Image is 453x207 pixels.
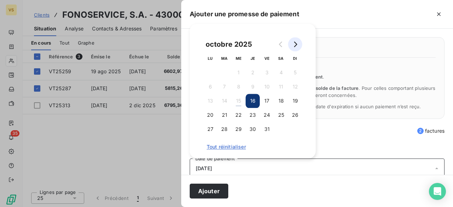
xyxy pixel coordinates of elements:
span: factures [417,127,445,134]
button: 19 [288,94,302,108]
th: lundi [203,51,217,65]
button: 17 [260,94,274,108]
button: 21 [217,108,231,122]
button: 24 [260,108,274,122]
button: 16 [246,94,260,108]
button: 18 [274,94,288,108]
span: [DATE] [196,166,212,171]
th: vendredi [260,51,274,65]
button: 10 [260,80,274,94]
th: mardi [217,51,231,65]
span: La promesse de paiement couvre . Pour celles comportant plusieurs échéances, seules les échéances... [207,85,436,98]
button: 8 [231,80,246,94]
th: samedi [274,51,288,65]
button: 29 [231,122,246,136]
button: 23 [246,108,260,122]
button: 25 [274,108,288,122]
button: 22 [231,108,246,122]
button: 13 [203,94,217,108]
button: 7 [217,80,231,94]
button: 27 [203,122,217,136]
button: 9 [246,80,260,94]
h5: Ajouter une promesse de paiement [190,9,299,19]
button: 28 [217,122,231,136]
button: Go to previous month [274,37,288,51]
button: 2 [246,65,260,80]
button: 31 [260,122,274,136]
button: 6 [203,80,217,94]
button: 30 [246,122,260,136]
span: 2 [417,128,424,134]
span: l’ensemble du solde de la facture [282,85,359,91]
button: 15 [231,94,246,108]
button: 14 [217,94,231,108]
button: 3 [260,65,274,80]
span: Tout réinitialiser [207,144,299,150]
button: 12 [288,80,302,94]
div: octobre 2025 [203,39,254,50]
button: 1 [231,65,246,80]
th: jeudi [246,51,260,65]
button: 11 [274,80,288,94]
th: mercredi [231,51,246,65]
button: 5 [288,65,302,80]
button: Go to next month [288,37,302,51]
button: Ajouter [190,184,228,199]
div: Open Intercom Messenger [429,183,446,200]
button: 26 [288,108,302,122]
button: 20 [203,108,217,122]
th: dimanche [288,51,302,65]
button: 4 [274,65,288,80]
